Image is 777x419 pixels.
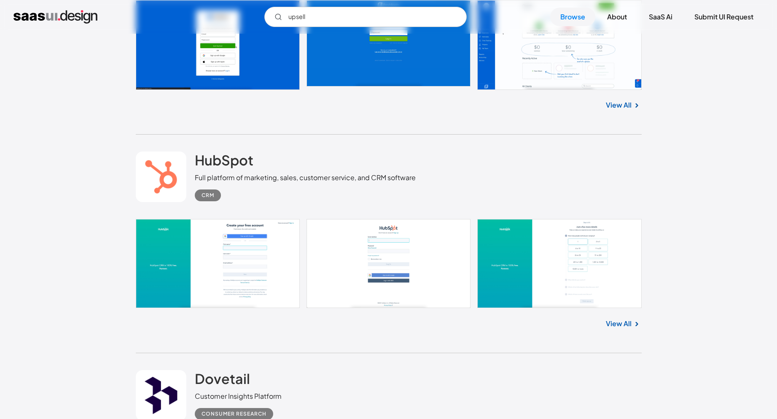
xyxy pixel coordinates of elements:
[202,190,214,200] div: CRM
[195,391,282,401] div: Customer Insights Platform
[195,370,250,391] a: Dovetail
[639,8,683,26] a: SaaS Ai
[597,8,637,26] a: About
[13,10,97,24] a: home
[195,173,416,183] div: Full platform of marketing, sales, customer service, and CRM software
[264,7,467,27] input: Search UI designs you're looking for...
[195,151,253,168] h2: HubSpot
[195,370,250,387] h2: Dovetail
[195,151,253,173] a: HubSpot
[550,8,595,26] a: Browse
[202,409,266,419] div: Consumer Research
[606,100,632,110] a: View All
[606,319,632,329] a: View All
[684,8,764,26] a: Submit UI Request
[264,7,467,27] form: Email Form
